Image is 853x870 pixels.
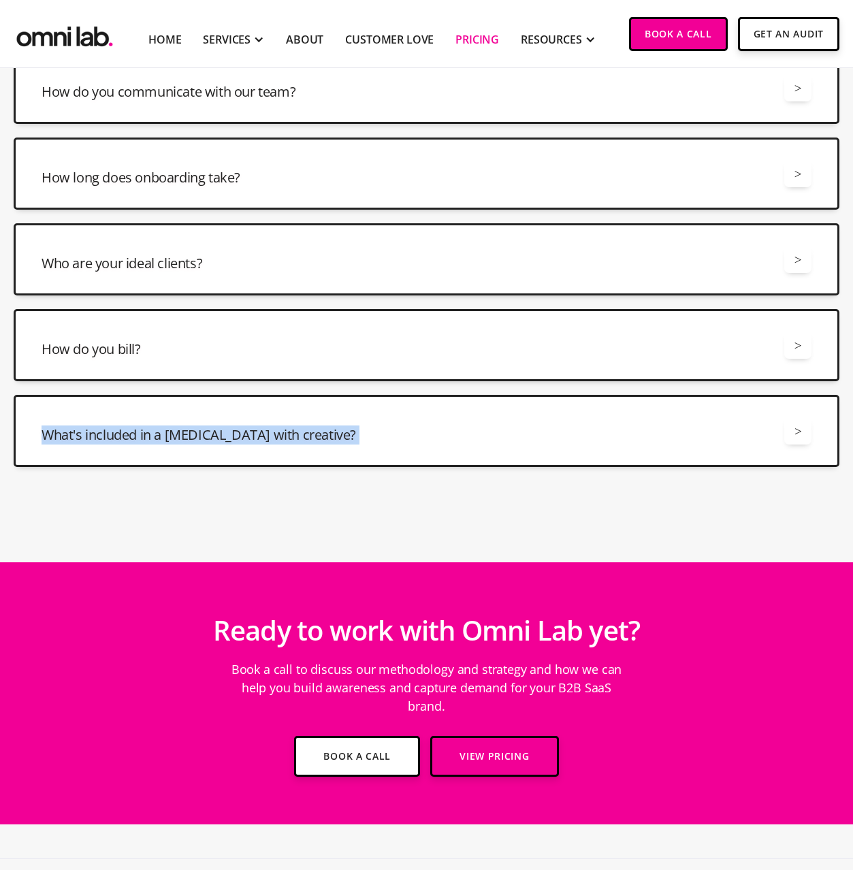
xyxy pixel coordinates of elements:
[794,336,802,355] div: >
[42,425,356,445] h3: What's included in a [MEDICAL_DATA] with creative?
[521,31,582,48] div: RESOURCES
[42,254,202,273] h3: Who are your ideal clients?
[14,17,116,50] a: home
[455,31,499,48] a: Pricing
[629,17,728,51] a: Book a Call
[42,340,141,359] h3: How do you bill?
[345,31,434,48] a: Customer Love
[14,17,116,50] img: Omni Lab: B2B SaaS Demand Generation Agency
[223,654,631,722] p: Book a call to discuss our methodology and strategy and how we can help you build awareness and c...
[430,736,558,777] a: View Pricing
[203,31,251,48] div: SERVICES
[608,712,853,870] iframe: Chat Widget
[794,251,802,269] div: >
[42,82,295,101] h3: How do you communicate with our team?
[286,31,323,48] a: About
[213,607,640,654] h2: Ready to work with Omni Lab yet?
[42,168,240,187] h3: How long does onboarding take?
[738,17,839,51] a: Get An Audit
[794,422,802,440] div: >
[794,165,802,183] div: >
[294,736,420,777] a: Book a Call
[794,79,802,97] div: >
[148,31,181,48] a: Home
